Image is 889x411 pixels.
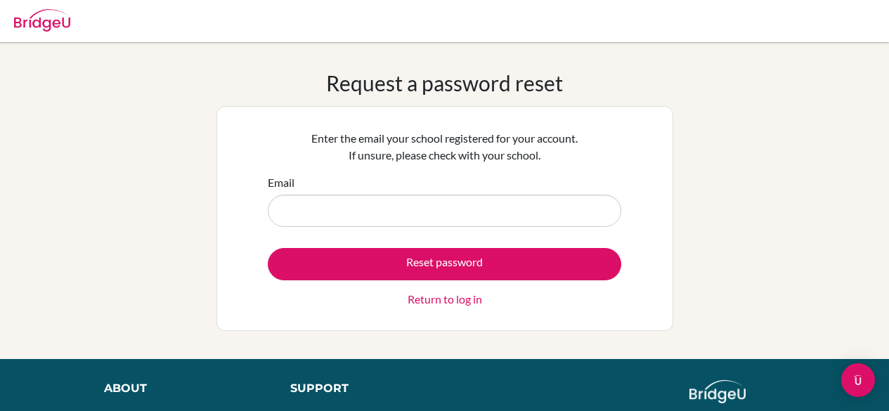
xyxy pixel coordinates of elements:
div: Open Intercom Messenger [841,363,875,397]
h1: Request a password reset [326,70,563,96]
p: Enter the email your school registered for your account. If unsure, please check with your school. [268,130,621,164]
div: About [104,380,259,397]
a: Return to log in [408,291,482,308]
button: Reset password [268,248,621,280]
img: logo_white@2x-f4f0deed5e89b7ecb1c2cc34c3e3d731f90f0f143d5ea2071677605dd97b5244.png [689,380,746,403]
div: Support [290,380,431,397]
label: Email [268,174,294,191]
img: Bridge-U [14,9,70,32]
